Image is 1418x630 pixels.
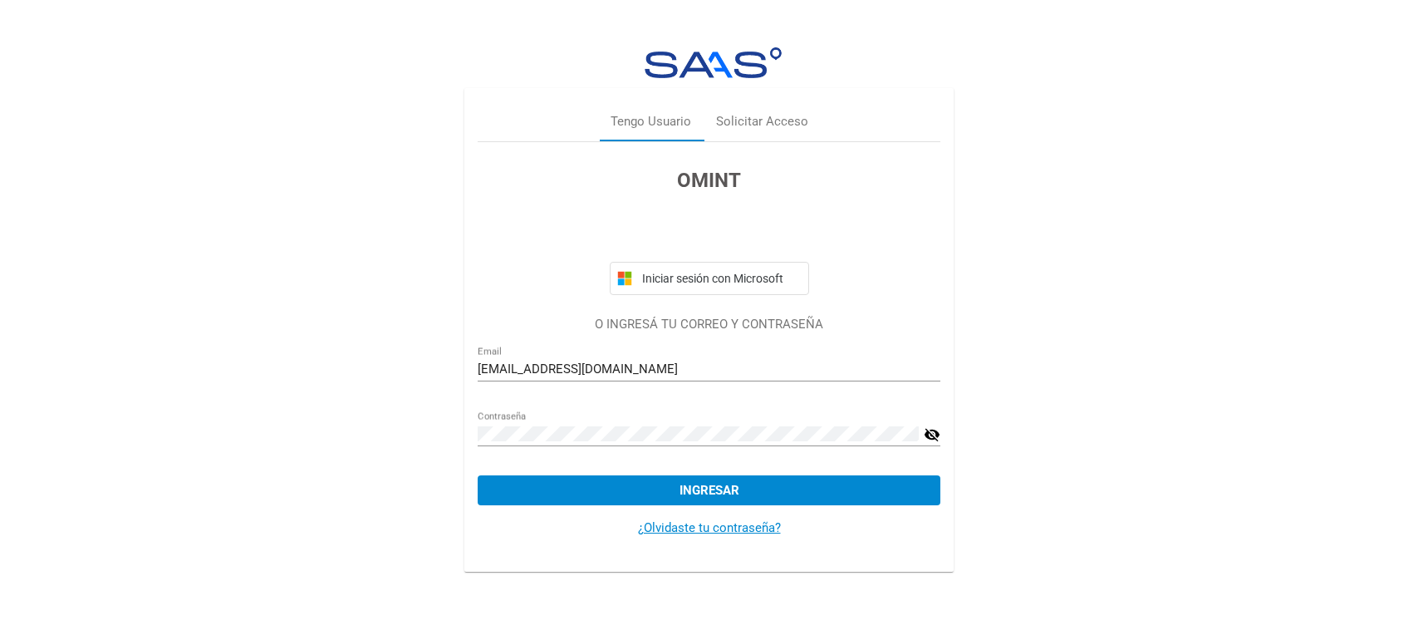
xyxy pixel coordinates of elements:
mat-icon: visibility_off [924,425,940,445]
span: Iniciar sesión con Microsoft [639,272,802,285]
h3: OMINT [478,165,940,195]
iframe: Intercom live chat [1362,573,1401,613]
span: Ingresar [680,483,739,498]
button: Iniciar sesión con Microsoft [610,262,809,295]
div: Tengo Usuario [611,112,691,131]
div: Solicitar Acceso [716,112,808,131]
button: Ingresar [478,475,940,505]
a: ¿Olvidaste tu contraseña? [638,520,781,535]
iframe: Botón de Acceder con Google [601,214,817,250]
p: O INGRESÁ TU CORREO Y CONTRASEÑA [478,315,940,334]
